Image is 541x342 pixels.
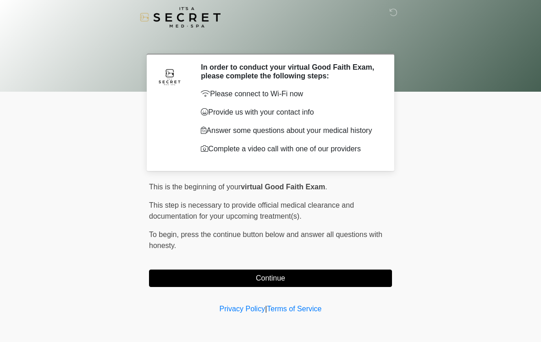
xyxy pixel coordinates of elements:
[156,63,183,90] img: Agent Avatar
[142,33,399,50] h1: ‎ ‎
[201,143,378,154] p: Complete a video call with one of our providers
[149,270,392,287] button: Continue
[149,183,241,191] span: This is the beginning of your
[201,88,378,99] p: Please connect to Wi-Fi now
[267,305,321,313] a: Terms of Service
[220,305,265,313] a: Privacy Policy
[241,183,325,191] strong: virtual Good Faith Exam
[149,201,354,220] span: This step is necessary to provide official medical clearance and documentation for your upcoming ...
[140,7,221,28] img: It's A Secret Med Spa Logo
[201,125,378,136] p: Answer some questions about your medical history
[201,63,378,80] h2: In order to conduct your virtual Good Faith Exam, please complete the following steps:
[201,107,378,118] p: Provide us with your contact info
[265,305,267,313] a: |
[149,231,181,238] span: To begin,
[325,183,327,191] span: .
[149,231,382,249] span: press the continue button below and answer all questions with honesty.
